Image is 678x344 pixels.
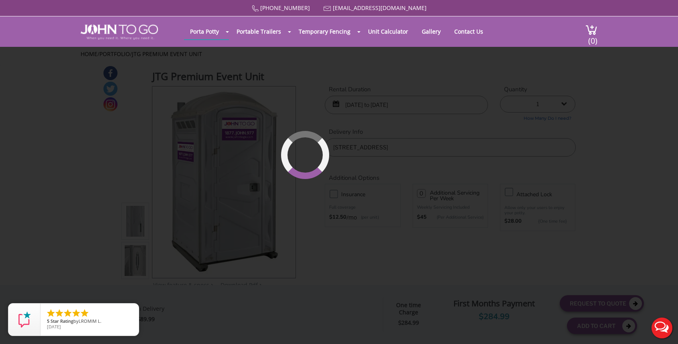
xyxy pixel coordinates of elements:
a: [EMAIL_ADDRESS][DOMAIN_NAME] [333,4,427,12]
li:  [80,308,89,318]
img: Mail [324,6,331,11]
li:  [46,308,56,318]
a: Porta Potty [184,24,225,39]
img: Review Rating [16,312,32,328]
img: Call [252,5,259,12]
li:  [63,308,73,318]
span: 5 [47,318,49,324]
li:  [55,308,64,318]
a: Temporary Fencing [293,24,356,39]
span: [DATE] [47,324,61,330]
span: (0) [588,29,597,46]
span: by [47,319,132,324]
img: JOHN to go [81,24,158,40]
a: [PHONE_NUMBER] [260,4,310,12]
a: Contact Us [448,24,489,39]
span: LROMIM L. [79,318,101,324]
button: Live Chat [646,312,678,344]
li:  [71,308,81,318]
a: Unit Calculator [362,24,414,39]
img: cart a [585,24,597,35]
a: Gallery [416,24,447,39]
a: Portable Trailers [231,24,287,39]
span: Star Rating [51,318,73,324]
